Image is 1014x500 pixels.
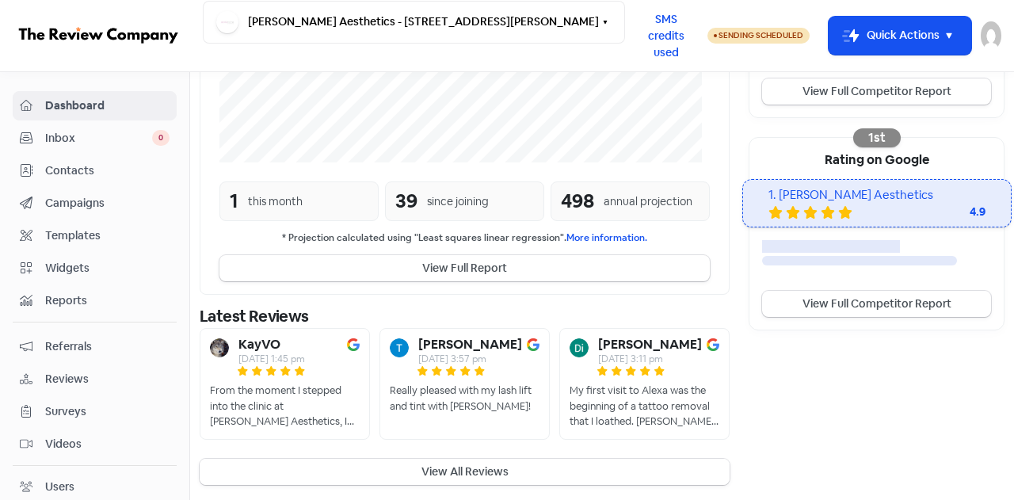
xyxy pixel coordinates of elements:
[598,338,702,351] b: [PERSON_NAME]
[853,128,901,147] div: 1st
[13,91,177,120] a: Dashboard
[395,187,417,216] div: 39
[829,17,971,55] button: Quick Actions
[45,403,170,420] span: Surveys
[13,429,177,459] a: Videos
[13,124,177,153] a: Inbox 0
[347,338,360,351] img: Image
[707,26,810,45] a: Sending Scheduled
[45,97,170,114] span: Dashboard
[13,254,177,283] a: Widgets
[390,383,539,414] div: Really pleased with my lash lift and tint with [PERSON_NAME]!
[418,354,522,364] div: [DATE] 3:57 pm
[598,354,702,364] div: [DATE] 3:11 pm
[210,383,360,429] div: From the moment I stepped into the clinic at [PERSON_NAME] Aesthetics, I felt confident in my cho...
[981,21,1001,50] img: User
[219,255,710,281] button: View Full Report
[13,365,177,394] a: Reviews
[13,156,177,185] a: Contacts
[45,292,170,309] span: Reports
[427,193,489,210] div: since joining
[200,459,730,485] button: View All Reviews
[762,291,991,317] a: View Full Competitor Report
[219,231,710,246] small: * Projection calculated using "Least squares linear regression".
[570,383,719,429] div: My first visit to Alexa was the beginning of a tattoo removal that I loathed. [PERSON_NAME] was p...
[749,138,1004,179] div: Rating on Google
[13,221,177,250] a: Templates
[45,338,170,355] span: Referrals
[45,260,170,277] span: Widgets
[625,26,707,43] a: SMS credits used
[238,338,280,351] b: KayVO
[561,187,594,216] div: 498
[152,130,170,146] span: 0
[418,338,522,351] b: [PERSON_NAME]
[13,286,177,315] a: Reports
[210,338,229,357] img: Avatar
[604,193,692,210] div: annual projection
[45,162,170,179] span: Contacts
[45,479,74,495] div: Users
[390,338,409,357] img: Avatar
[707,338,719,351] img: Image
[203,1,625,44] button: [PERSON_NAME] Aesthetics - [STREET_ADDRESS][PERSON_NAME]
[13,332,177,361] a: Referrals
[13,189,177,218] a: Campaigns
[248,193,303,210] div: this month
[45,436,170,452] span: Videos
[45,371,170,387] span: Reviews
[570,338,589,357] img: Avatar
[45,130,152,147] span: Inbox
[230,187,238,216] div: 1
[45,195,170,212] span: Campaigns
[566,231,647,244] a: More information.
[238,354,305,364] div: [DATE] 1:45 pm
[762,78,991,105] a: View Full Competitor Report
[45,227,170,244] span: Templates
[768,186,985,204] div: 1. [PERSON_NAME] Aesthetics
[200,304,730,328] div: Latest Reviews
[719,30,803,40] span: Sending Scheduled
[13,397,177,426] a: Surveys
[527,338,539,351] img: Image
[922,204,985,220] div: 4.9
[639,11,694,61] span: SMS credits used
